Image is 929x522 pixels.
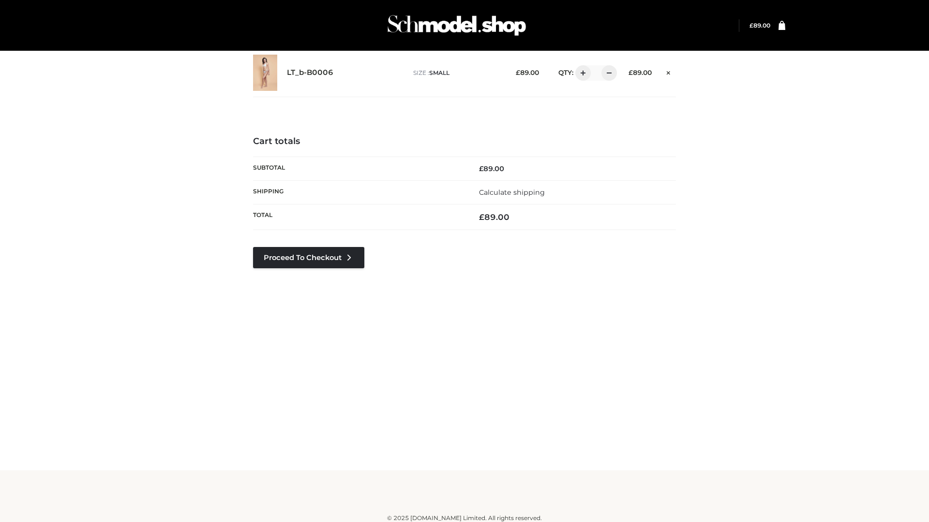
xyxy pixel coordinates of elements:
p: size : [413,69,501,77]
bdi: 89.00 [516,69,539,76]
th: Subtotal [253,157,464,180]
a: Calculate shipping [479,188,545,197]
a: LT_b-B0006 [287,68,333,77]
a: £89.00 [749,22,770,29]
span: £ [479,164,483,173]
span: £ [749,22,753,29]
a: Proceed to Checkout [253,247,364,268]
th: Shipping [253,180,464,204]
a: Remove this item [661,65,676,78]
span: SMALL [429,69,450,76]
bdi: 89.00 [629,69,652,76]
img: LT_b-B0006 - SMALL [253,55,277,91]
h4: Cart totals [253,136,676,147]
bdi: 89.00 [749,22,770,29]
img: Schmodel Admin 964 [384,6,529,44]
bdi: 89.00 [479,164,504,173]
bdi: 89.00 [479,212,509,222]
span: £ [629,69,633,76]
div: QTY: [549,65,614,81]
span: £ [479,212,484,222]
span: £ [516,69,520,76]
th: Total [253,204,464,230]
